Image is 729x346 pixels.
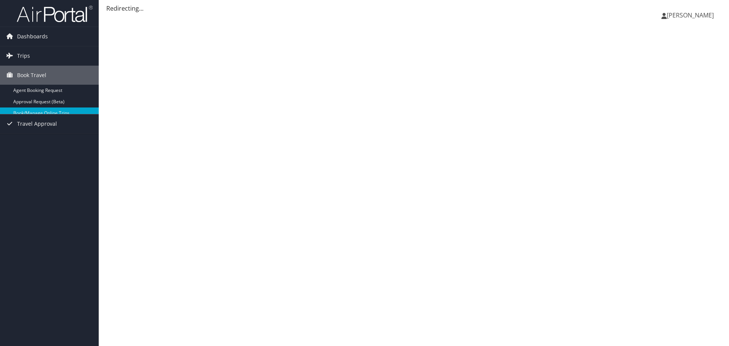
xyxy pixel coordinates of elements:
[667,11,714,19] span: [PERSON_NAME]
[17,5,93,23] img: airportal-logo.png
[17,114,57,133] span: Travel Approval
[17,46,30,65] span: Trips
[17,66,46,85] span: Book Travel
[17,27,48,46] span: Dashboards
[106,4,721,13] div: Redirecting...
[661,4,721,27] a: [PERSON_NAME]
